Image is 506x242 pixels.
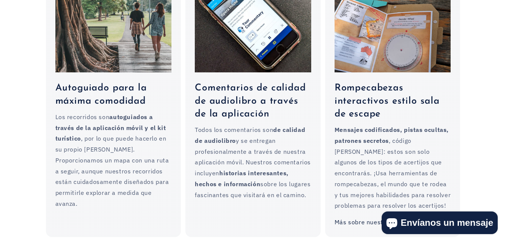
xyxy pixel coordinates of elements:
[55,112,172,209] p: Los recorridos son , por lo que puede hacerlo en su propio [PERSON_NAME]. Proporcionamos un mapa ...
[195,169,289,188] strong: historias interesantes, hechos e información
[335,217,447,228] a: Más sobre nuestros rompecabezas
[195,126,305,144] strong: de calidad de audiolibro
[379,211,500,236] inbox-online-store-chat: Shopify online store chat
[195,126,311,199] font: Todos los comentarios son y se entregan profesionalmente a través de nuestra aplicación móvil. Nu...
[335,126,449,144] strong: Mensajes codificados, pistas ocultas, patrones secretos
[195,83,306,118] strong: Comentarios de calidad de audiolibro a través de la aplicación
[335,218,437,226] font: Más sobre nuestros rompecabezas
[335,83,440,118] strong: Rompecabezas interactivos estilo sala de escape
[55,83,147,106] strong: Autoguiado para la máxima comodidad
[335,124,451,211] p: , código [PERSON_NAME]: estos son solo algunos de los tipos de acertijos que encontrarás. ¡Usa he...
[55,113,166,142] strong: autoguiados a través de la aplicación móvil y el kit turístico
